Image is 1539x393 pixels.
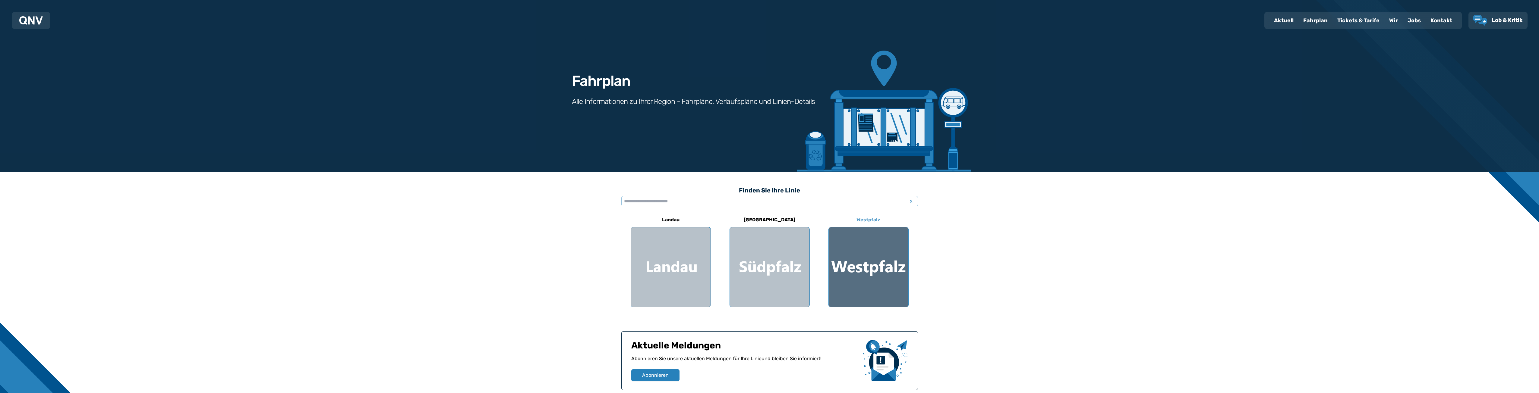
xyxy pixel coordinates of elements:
[741,215,798,225] h6: [GEOGRAPHIC_DATA]
[631,355,858,369] p: Abonnieren Sie unsere aktuellen Meldungen für Ihre Linie und bleiben Sie informiert!
[854,215,883,225] h6: Westpfalz
[1269,13,1298,28] a: Aktuell
[1426,13,1457,28] a: Kontakt
[863,340,908,381] img: newsletter
[1384,13,1403,28] a: Wir
[631,213,711,307] a: Landau Region Landau
[828,213,909,307] a: Westpfalz Region Westpfalz
[631,340,858,355] h1: Aktuelle Meldungen
[572,97,815,106] h3: Alle Informationen zu Ihrer Region - Fahrpläne, Verlaufspläne und Linien-Details
[730,213,810,307] a: [GEOGRAPHIC_DATA] Region Südpfalz
[631,369,680,381] button: Abonnieren
[572,74,630,88] h1: Fahrplan
[660,215,682,225] h6: Landau
[19,14,43,27] a: QNV Logo
[19,16,43,25] img: QNV Logo
[1298,13,1332,28] a: Fahrplan
[642,372,669,379] span: Abonnieren
[1332,13,1384,28] a: Tickets & Tarife
[1403,13,1426,28] a: Jobs
[1473,15,1523,26] a: Lob & Kritik
[907,198,916,205] span: x
[1492,17,1523,23] span: Lob & Kritik
[621,184,918,197] h3: Finden Sie Ihre Linie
